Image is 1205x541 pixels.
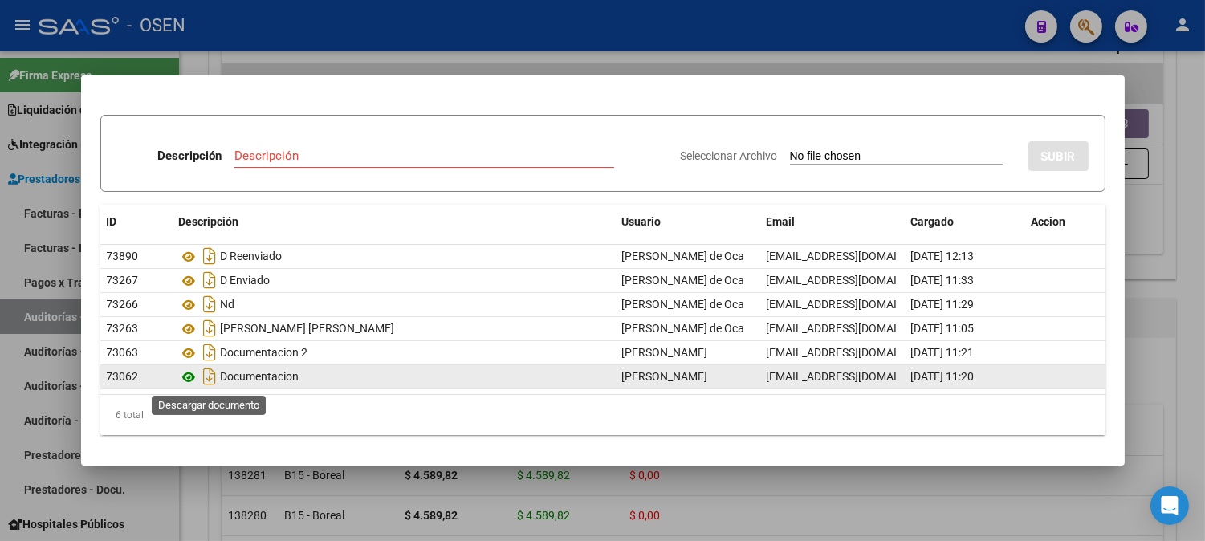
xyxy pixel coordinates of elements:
[622,274,745,287] span: [PERSON_NAME] de Oca
[681,149,778,162] span: Seleccionar Archivo
[100,205,173,239] datatable-header-cell: ID
[200,340,221,365] i: Descargar documento
[200,267,221,293] i: Descargar documento
[767,346,945,359] span: [EMAIL_ADDRESS][DOMAIN_NAME]
[911,274,975,287] span: [DATE] 11:33
[179,340,609,365] div: Documentacion 2
[1028,141,1089,171] button: SUBIR
[911,215,955,228] span: Cargado
[179,315,609,341] div: [PERSON_NAME] [PERSON_NAME]
[911,346,975,359] span: [DATE] 11:21
[107,370,139,383] span: 73062
[200,243,221,269] i: Descargar documento
[767,215,796,228] span: Email
[107,250,139,262] span: 73890
[200,364,221,389] i: Descargar documento
[616,205,760,239] datatable-header-cell: Usuario
[622,250,745,262] span: [PERSON_NAME] de Oca
[905,205,1025,239] datatable-header-cell: Cargado
[179,243,609,269] div: D Reenviado
[107,274,139,287] span: 73267
[767,370,945,383] span: [EMAIL_ADDRESS][DOMAIN_NAME]
[622,346,708,359] span: [PERSON_NAME]
[911,370,975,383] span: [DATE] 11:20
[1032,215,1066,228] span: Accion
[157,147,222,165] p: Descripción
[767,274,945,287] span: [EMAIL_ADDRESS][DOMAIN_NAME]
[107,346,139,359] span: 73063
[760,205,905,239] datatable-header-cell: Email
[179,215,239,228] span: Descripción
[767,250,945,262] span: [EMAIL_ADDRESS][DOMAIN_NAME]
[200,315,221,341] i: Descargar documento
[107,298,139,311] span: 73266
[1041,149,1076,164] span: SUBIR
[622,370,708,383] span: [PERSON_NAME]
[911,322,975,335] span: [DATE] 11:05
[100,395,1105,435] div: 6 total
[179,364,609,389] div: Documentacion
[107,322,139,335] span: 73263
[911,298,975,311] span: [DATE] 11:29
[173,205,616,239] datatable-header-cell: Descripción
[767,298,945,311] span: [EMAIL_ADDRESS][DOMAIN_NAME]
[1150,486,1189,525] div: Open Intercom Messenger
[179,291,609,317] div: Nd
[622,298,745,311] span: [PERSON_NAME] de Oca
[200,291,221,317] i: Descargar documento
[179,267,609,293] div: D Enviado
[767,322,945,335] span: [EMAIL_ADDRESS][DOMAIN_NAME]
[622,215,662,228] span: Usuario
[107,215,117,228] span: ID
[622,322,745,335] span: [PERSON_NAME] de Oca
[1025,205,1105,239] datatable-header-cell: Accion
[911,250,975,262] span: [DATE] 12:13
